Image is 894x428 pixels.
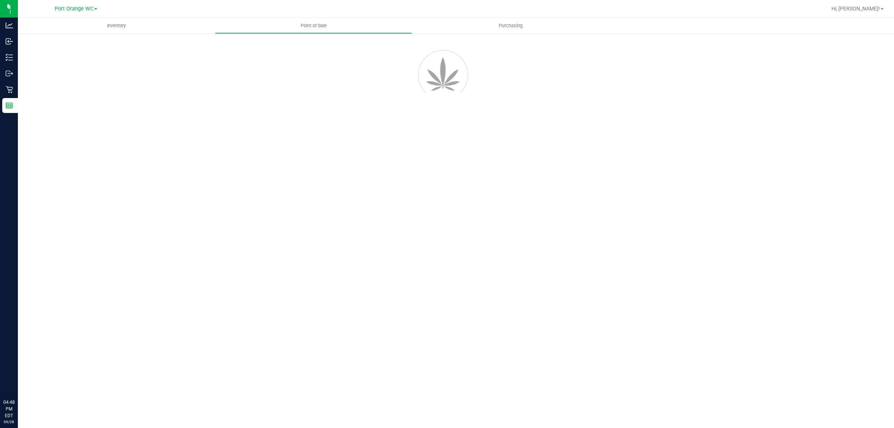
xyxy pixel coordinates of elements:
[18,18,215,34] a: Inventory
[55,6,93,12] span: Port Orange WC
[6,102,13,109] inline-svg: Reports
[6,70,13,77] inline-svg: Outbound
[6,54,13,61] inline-svg: Inventory
[3,399,15,419] p: 04:48 PM EDT
[412,18,609,34] a: Purchasing
[831,6,880,12] span: Hi, [PERSON_NAME]!
[291,22,337,29] span: Point of Sale
[6,38,13,45] inline-svg: Inbound
[489,22,533,29] span: Purchasing
[6,22,13,29] inline-svg: Analytics
[6,86,13,93] inline-svg: Retail
[215,18,412,34] a: Point of Sale
[97,22,136,29] span: Inventory
[3,419,15,425] p: 09/28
